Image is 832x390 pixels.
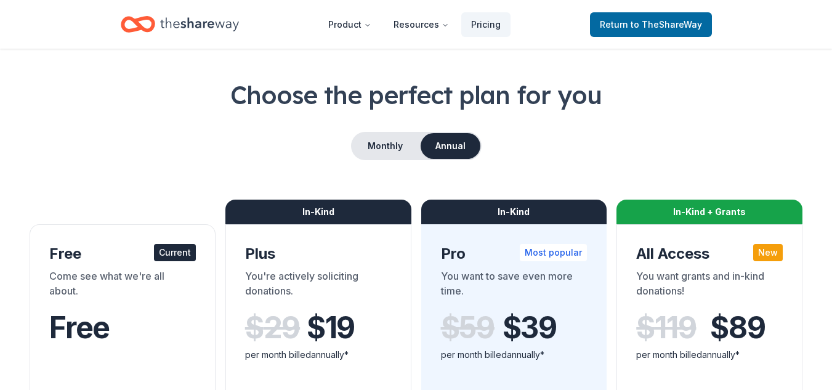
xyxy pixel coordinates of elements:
span: Return [600,17,702,32]
div: You want grants and in-kind donations! [636,269,783,303]
button: Monthly [352,133,418,159]
span: Free [49,309,110,346]
div: New [753,244,783,261]
div: Plus [245,244,392,264]
div: per month billed annually* [636,347,783,362]
h1: Choose the perfect plan for you [30,78,802,112]
button: Resources [384,12,459,37]
div: You want to save even more time. [441,269,588,303]
span: $ 19 [307,311,355,345]
div: Current [154,244,196,261]
a: Returnto TheShareWay [590,12,712,37]
div: In-Kind [225,200,411,224]
button: Annual [421,133,480,159]
div: In-Kind [421,200,607,224]
div: All Access [636,244,783,264]
a: Home [121,10,239,39]
div: Come see what we're all about. [49,269,196,303]
div: per month billed annually* [245,347,392,362]
div: In-Kind + Grants [616,200,802,224]
div: per month billed annually* [441,347,588,362]
span: to TheShareWay [631,19,702,30]
button: Product [318,12,381,37]
div: Pro [441,244,588,264]
a: Pricing [461,12,511,37]
span: $ 39 [503,311,557,345]
nav: Main [318,10,511,39]
span: $ 89 [710,311,765,345]
div: You're actively soliciting donations. [245,269,392,303]
div: Most popular [520,244,587,261]
div: Free [49,244,196,264]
